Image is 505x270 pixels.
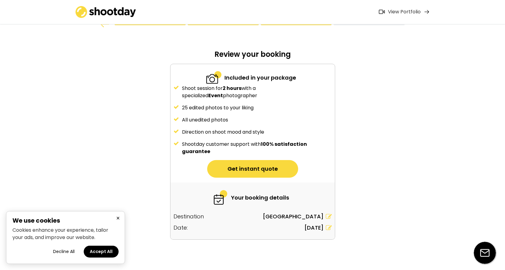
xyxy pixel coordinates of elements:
[224,73,296,82] div: Included in your package
[170,50,335,64] div: Review your booking
[12,227,119,241] p: Cookies enhance your experience, tailor your ads, and improve our website.
[100,21,109,27] img: arrow%20back.svg
[182,116,332,124] div: All unedited photos
[12,217,119,224] h2: We use cookies
[208,92,223,99] strong: Event
[76,6,136,18] img: shootday_logo.png
[474,242,496,264] img: email-icon%20%281%29.svg
[206,70,221,85] img: 2-specialized.svg
[304,224,324,232] div: [DATE]
[263,212,324,220] div: [GEOGRAPHIC_DATA]
[182,85,332,99] div: Shoot session for with a specialized photographer
[388,9,421,15] div: View Portfolio
[114,214,122,222] button: Close cookie banner
[47,246,81,258] button: Decline all cookies
[379,10,385,14] img: Icon%20feather-video%402x.png
[213,190,228,205] img: 6-fast.svg
[207,160,298,178] button: Get instant quote
[231,193,289,202] div: Your booking details
[182,141,308,155] strong: 100% satisfaction guarantee
[84,246,119,258] button: Accept all cookies
[182,104,332,111] div: 25 edited photos to your liking
[173,212,204,220] div: Destination
[182,128,332,136] div: Direction on shoot mood and style
[223,85,241,92] strong: 2 hours
[173,224,188,232] div: Date:
[182,141,332,155] div: Shootday customer support with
